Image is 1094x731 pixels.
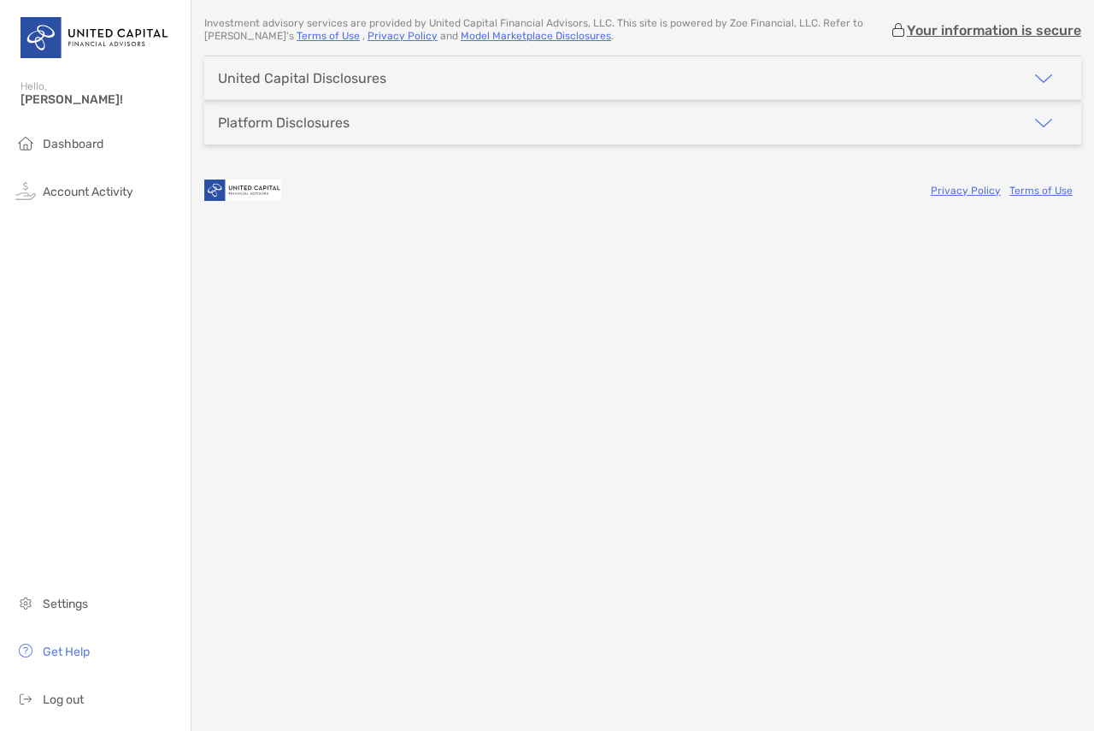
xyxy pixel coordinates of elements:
[21,7,170,68] img: United Capital Logo
[21,92,180,107] span: [PERSON_NAME]!
[368,30,438,42] a: Privacy Policy
[43,597,88,611] span: Settings
[1033,68,1054,89] img: icon arrow
[15,688,36,709] img: logout icon
[15,592,36,613] img: settings icon
[907,22,1081,38] p: Your information is secure
[1033,113,1054,133] img: icon arrow
[461,30,611,42] a: Model Marketplace Disclosures
[204,17,890,43] p: Investment advisory services are provided by United Capital Financial Advisors, LLC . This site i...
[15,640,36,661] img: get-help icon
[15,133,36,153] img: household icon
[43,645,90,659] span: Get Help
[297,30,360,42] a: Terms of Use
[43,693,84,707] span: Log out
[204,171,281,209] img: company logo
[1009,185,1073,197] a: Terms of Use
[15,180,36,201] img: activity icon
[218,70,386,86] div: United Capital Disclosures
[43,137,103,151] span: Dashboard
[218,115,350,131] div: Platform Disclosures
[931,185,1001,197] a: Privacy Policy
[43,185,133,199] span: Account Activity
